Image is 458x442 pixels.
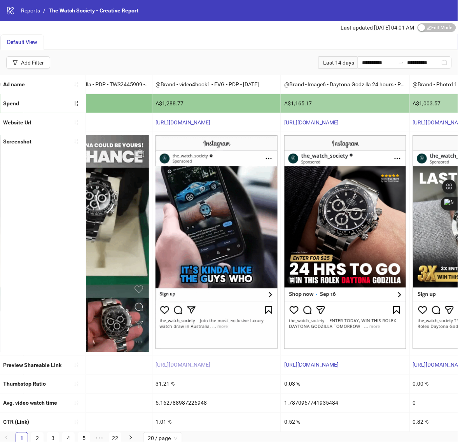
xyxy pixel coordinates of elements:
[24,94,152,113] div: A$1,436.36
[3,100,19,107] b: Spend
[128,435,133,440] span: right
[156,119,210,126] a: [URL][DOMAIN_NAME]
[284,135,406,349] img: Screenshot 120231042969890622
[152,75,281,94] div: @Brand - video4hook1 - EVG - PDP - [DATE]
[398,59,404,66] span: to
[152,413,281,432] div: 1.01 %
[156,135,278,349] img: Screenshot 120229207927450622
[281,394,409,412] div: 1.7870967741935484
[4,435,9,440] span: left
[284,119,339,126] a: [URL][DOMAIN_NAME]
[73,120,79,125] span: sort-ascending
[73,101,79,106] span: sort-descending
[73,139,79,144] span: sort-ascending
[3,381,46,387] b: Thumbstop Ratio
[398,59,404,66] span: swap-right
[152,375,281,393] div: 31.21 %
[156,362,210,368] a: [URL][DOMAIN_NAME]
[49,7,138,14] span: The Watch Society - Creative Report
[3,362,61,368] b: Preview Shareable Link
[281,75,409,94] div: @Brand - Image6 - Daytona Godzilla 24 hours - PDP - TWS2645911 - [DATE]
[73,381,79,387] span: sort-ascending
[12,60,18,65] span: filter
[24,375,152,393] div: 18.09 %
[3,419,29,425] b: CTR (Link)
[43,6,45,15] li: /
[73,419,79,425] span: sort-ascending
[318,56,358,69] div: Last 14 days
[152,394,281,412] div: 5.162788987226948
[3,400,57,406] b: Avg. video watch time
[73,362,79,368] span: sort-ascending
[341,24,414,31] span: Last updated [DATE] 04:01 AM
[3,119,31,126] b: Website Url
[21,59,44,66] div: Add Filter
[7,39,37,45] span: Default View
[73,400,79,406] span: sort-ascending
[281,413,409,432] div: 0.52 %
[24,394,152,412] div: 2.7734648943977818
[281,94,409,113] div: A$1,165.17
[3,81,25,87] b: Ad name
[284,362,339,368] a: [URL][DOMAIN_NAME]
[3,138,31,145] b: Screenshot
[73,82,79,87] span: sort-ascending
[281,375,409,393] div: 0.03 %
[24,413,152,432] div: 0.89 %
[24,75,152,94] div: @Brand - Daytone Godzilla - PDP - TWS2445909 - [DATE] - Video 1
[27,135,149,352] img: Screenshot 120230768791270622
[152,94,281,113] div: A$1,288.77
[19,6,42,15] a: Reports
[6,56,50,69] button: Add Filter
